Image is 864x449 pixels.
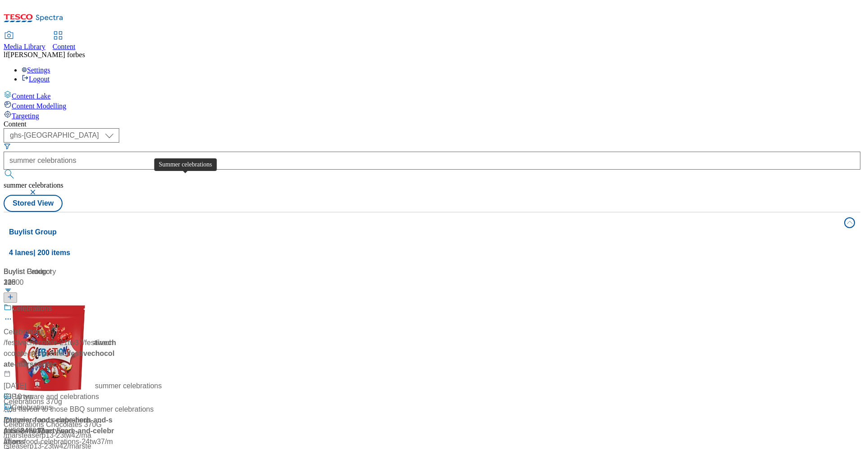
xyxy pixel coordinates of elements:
a: Content [53,32,76,51]
a: Settings [22,66,50,74]
span: / mars-food-celebrations-24tw37 [4,438,105,445]
h4: Buylist Group [9,227,839,238]
span: Content [53,43,76,50]
a: Media Library [4,32,45,51]
span: 4 lanes | 200 items [9,249,70,256]
div: Buylist Category [4,266,169,277]
span: Media Library [4,43,45,50]
div: 03:10 am [4,391,169,402]
div: Ad538470 Mars Food [4,426,73,436]
span: Targeting [12,112,39,120]
button: Stored View [4,195,63,212]
a: Targeting [4,110,860,120]
div: Celebrations [4,327,44,337]
span: / festivechocolate-marsconfec [4,339,113,357]
span: Content Modelling [12,102,66,110]
div: 315 [4,277,169,288]
button: Buylist Group4 lanes| 200 items [4,212,860,263]
div: Celebrations [12,402,52,413]
span: Content Lake [12,92,51,100]
span: lf [4,51,8,58]
div: Content [4,120,860,128]
span: summer celebrations [4,181,63,189]
a: Content Lake [4,90,860,100]
svg: Search Filters [4,143,11,150]
a: Logout [22,75,49,83]
div: Celebrations [12,303,52,314]
span: [PERSON_NAME] forbes [8,51,85,58]
span: / festivechocolate-21tw37 [4,339,83,346]
a: Content Modelling [4,100,860,110]
span: / festivechocolate-marsconfec [4,350,114,368]
input: Search [4,152,860,170]
div: [DATE] [4,381,169,391]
